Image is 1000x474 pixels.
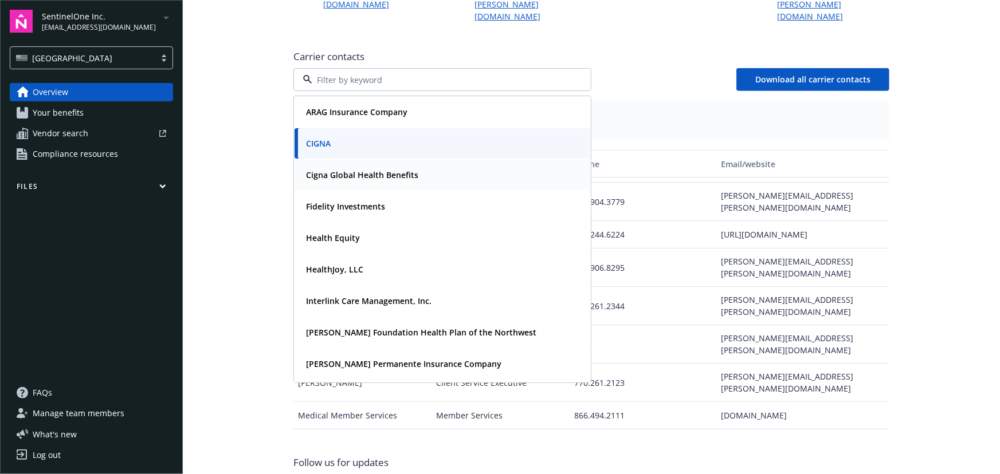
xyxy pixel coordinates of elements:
button: What's new [10,428,95,440]
div: Email/website [721,158,885,170]
button: Files [10,181,173,196]
strong: HealthJoy, LLC [306,264,363,275]
div: [DOMAIN_NAME] [717,402,889,429]
span: What ' s new [33,428,77,440]
a: Compliance resources [10,145,173,163]
div: 866.494.2111 [570,402,716,429]
span: Medical PPO - (00651465), HDHP PPO - (00651465), Dental PPO - (3342322) [303,120,880,132]
div: Log out [33,446,61,464]
strong: Interlink Care Management, Inc. [306,295,432,306]
a: arrowDropDown [159,10,173,24]
span: Vendor search [33,124,88,143]
div: 770.261.2123 [570,364,716,402]
input: Filter by keyword [312,74,568,86]
div: 800.244.6224 [570,221,716,248]
span: Your benefits [33,104,84,122]
span: [EMAIL_ADDRESS][DOMAIN_NAME] [42,22,156,33]
div: [PERSON_NAME] [293,429,432,468]
strong: CIGNA [306,138,331,149]
div: [PERSON_NAME][EMAIL_ADDRESS][PERSON_NAME][DOMAIN_NAME] [717,325,889,364]
span: [GEOGRAPHIC_DATA] [32,52,112,64]
span: Download all carrier contacts [755,74,870,85]
a: Vendor search [10,124,173,143]
button: Download all carrier contacts [736,68,889,91]
strong: Fidelity Investments [306,201,385,212]
a: Manage team members [10,404,173,422]
div: Medical Member Services [293,402,432,429]
div: Member Services [432,402,570,429]
a: FAQs [10,384,173,402]
img: navigator-logo.svg [10,10,33,33]
div: Phone [574,158,712,170]
strong: [PERSON_NAME] Foundation Health Plan of the Northwest [306,327,536,338]
strong: Cigna Global Health Benefits [306,169,418,180]
span: FAQs [33,384,52,402]
a: Your benefits [10,104,173,122]
button: Email/website [717,150,889,177]
div: [PERSON_NAME][EMAIL_ADDRESS][PERSON_NAME][DOMAIN_NAME] [717,183,889,221]
span: Overview [33,83,68,101]
div: 804.904.3779 [570,183,716,221]
div: 770.261.2344 [570,287,716,325]
button: Phone [570,150,716,177]
a: Overview [10,83,173,101]
strong: [PERSON_NAME] Permanente Insurance Company [306,358,501,369]
span: [GEOGRAPHIC_DATA] [16,52,150,64]
span: Manage team members [33,404,124,422]
span: Plan types [303,109,880,120]
div: [PERSON_NAME][EMAIL_ADDRESS][PERSON_NAME][DOMAIN_NAME] [717,287,889,325]
button: SentinelOne Inc.[EMAIL_ADDRESS][DOMAIN_NAME]arrowDropDown [42,10,173,33]
div: [PERSON_NAME][EMAIL_ADDRESS][PERSON_NAME][DOMAIN_NAME] [717,248,889,287]
strong: Health Equity [306,232,360,243]
div: [PERSON_NAME][EMAIL_ADDRESS][PERSON_NAME][DOMAIN_NAME] [717,364,889,402]
span: Follow us for updates [293,456,389,469]
div: 925.906.8295 [570,248,716,287]
div: [URL][DOMAIN_NAME] [717,221,889,248]
strong: ARAG Insurance Company [306,106,407,117]
span: Carrier contacts [293,50,889,64]
div: Billing Inquiries [432,429,570,468]
div: [PERSON_NAME][EMAIL_ADDRESS][PERSON_NAME][DOMAIN_NAME] [717,429,889,468]
span: Compliance resources [33,145,118,163]
span: SentinelOne Inc. [42,10,156,22]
